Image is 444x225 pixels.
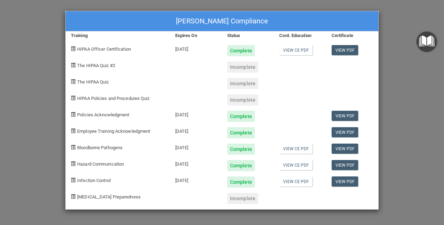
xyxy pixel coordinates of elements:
a: View PDF [332,127,358,137]
div: Incomplete [227,61,258,73]
div: [DATE] [170,122,222,138]
span: [MEDICAL_DATA] Preparedness [77,194,141,199]
div: Complete [227,176,255,188]
button: Open Resource Center [416,31,437,52]
span: Hazard Communication [77,161,124,167]
a: View PDF [332,160,358,170]
span: Policies Acknowledgment [77,112,129,117]
div: Complete [227,144,255,155]
div: Expires On [170,31,222,40]
a: View PDF [332,111,358,121]
span: Infection Control [77,178,111,183]
span: HIPAA Policies and Procedures Quiz [77,96,149,101]
div: Incomplete [227,94,258,106]
div: [DATE] [170,106,222,122]
span: The HIPAA Quiz [77,79,109,85]
div: Cont. Education [274,31,326,40]
a: View CE PDF [279,176,312,187]
div: Certificate [326,31,378,40]
div: Incomplete [227,78,258,89]
div: Complete [227,160,255,171]
div: Training [66,31,170,40]
div: Incomplete [227,193,258,204]
div: Status [222,31,274,40]
div: Complete [227,111,255,122]
span: Bloodborne Pathogens [77,145,123,150]
div: Complete [227,127,255,138]
div: [DATE] [170,40,222,56]
a: View PDF [332,144,358,154]
span: Employee Training Acknowledgment [77,129,150,134]
a: View CE PDF [279,144,312,154]
a: View PDF [332,176,358,187]
a: View CE PDF [279,45,312,55]
div: [DATE] [170,171,222,188]
span: The HIPAA Quiz #2 [77,63,115,68]
div: [PERSON_NAME] Compliance [66,11,378,31]
a: View CE PDF [279,160,312,170]
div: [DATE] [170,138,222,155]
span: HIPAA Officer Certification [77,46,131,52]
div: Complete [227,45,255,56]
a: View PDF [332,45,358,55]
div: [DATE] [170,155,222,171]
